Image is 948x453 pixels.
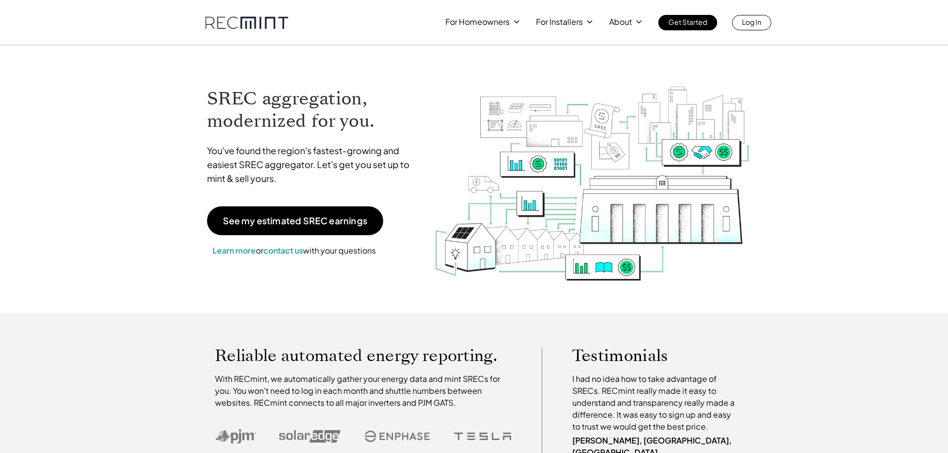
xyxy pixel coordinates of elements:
img: RECmint value cycle [433,60,751,283]
p: About [609,15,632,29]
a: Log In [732,15,771,30]
p: See my estimated SREC earnings [223,216,367,225]
p: or with your questions [207,244,381,257]
p: You've found the region's fastest-growing and easiest SREC aggregator. Let's get you set up to mi... [207,144,419,185]
p: I had no idea how to take advantage of SRECs. RECmint really made it easy to understand and trans... [572,373,739,433]
a: Learn more [212,245,256,256]
h1: SREC aggregation, modernized for you. [207,88,419,132]
p: For Homeowners [445,15,510,29]
a: contact us [263,245,303,256]
p: With RECmint, we automatically gather your energy data and mint SRECs for you. You won't need to ... [215,373,512,409]
p: Testimonials [572,348,721,363]
a: Get Started [658,15,717,30]
p: For Installers [536,15,583,29]
p: Get Started [668,15,707,29]
p: Reliable automated energy reporting. [215,348,512,363]
p: Log In [742,15,761,29]
a: See my estimated SREC earnings [207,206,383,235]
